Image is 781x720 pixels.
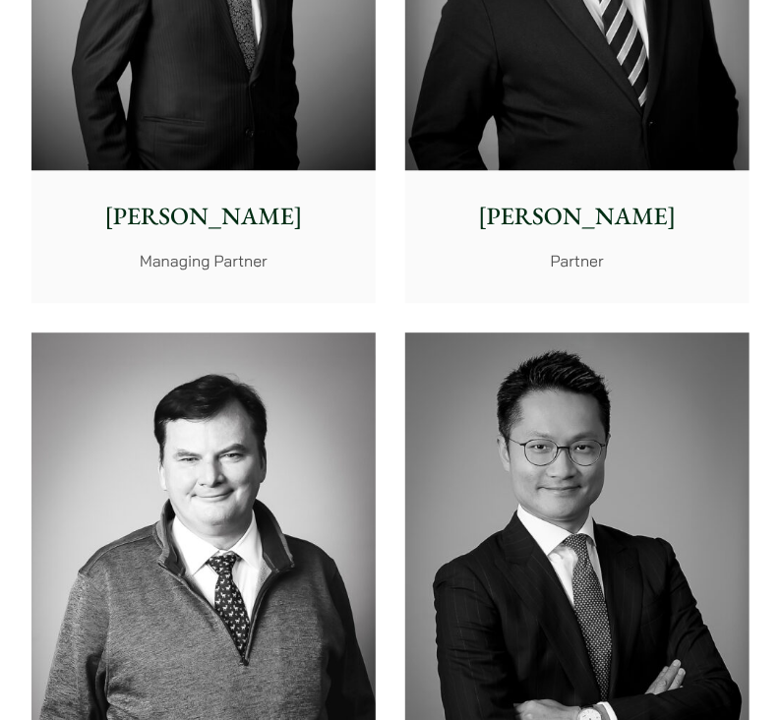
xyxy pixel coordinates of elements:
[45,249,361,272] p: Managing Partner
[45,199,361,235] p: [PERSON_NAME]
[419,249,735,272] p: Partner
[419,199,735,235] p: [PERSON_NAME]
